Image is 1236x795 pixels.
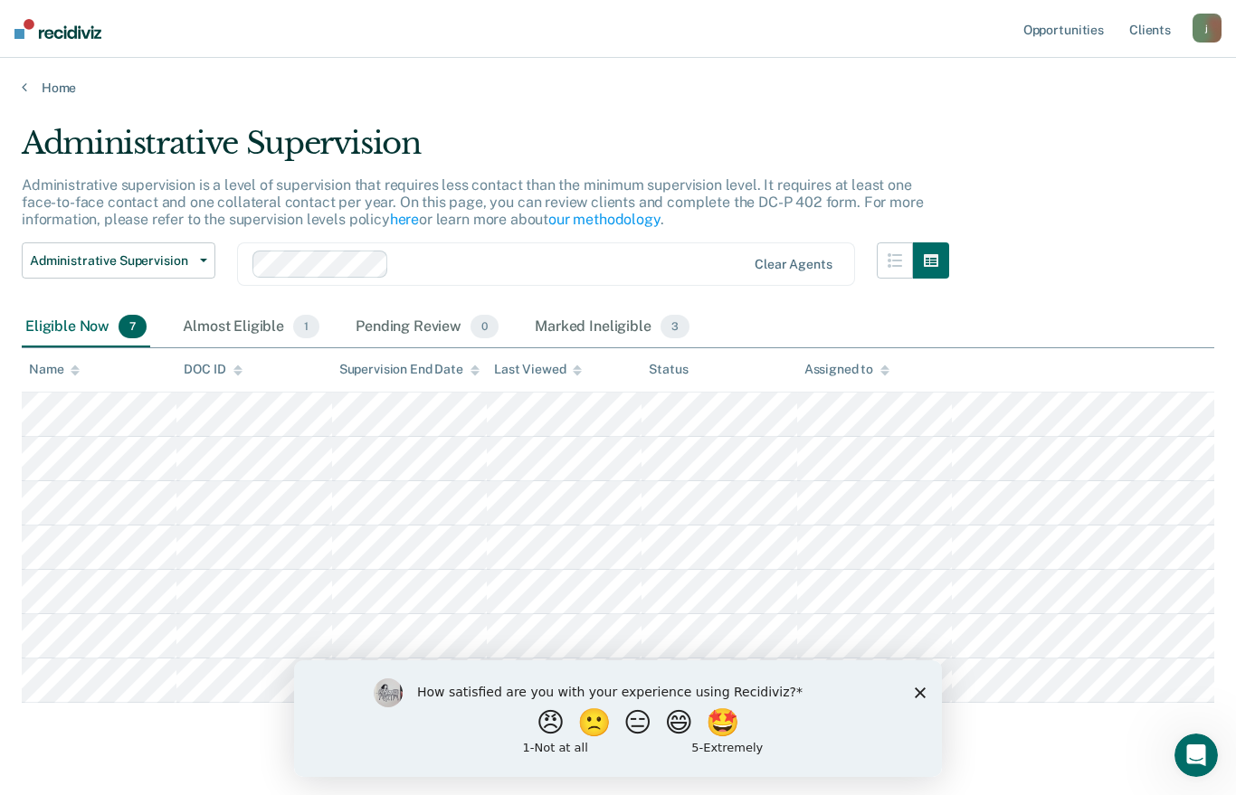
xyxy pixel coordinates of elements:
[294,660,942,777] iframe: Survey by Kim from Recidiviz
[22,242,215,279] button: Administrative Supervision
[30,253,193,269] span: Administrative Supervision
[29,362,80,377] div: Name
[548,211,661,228] a: our methodology
[755,257,832,272] div: Clear agents
[804,362,889,377] div: Assigned to
[22,176,923,228] p: Administrative supervision is a level of supervision that requires less contact than the minimum ...
[471,315,499,338] span: 0
[184,362,242,377] div: DOC ID
[494,362,582,377] div: Last Viewed
[179,308,323,347] div: Almost Eligible1
[390,211,419,228] a: here
[22,80,1214,96] a: Home
[352,308,502,347] div: Pending Review0
[14,19,101,39] img: Recidiviz
[339,362,480,377] div: Supervision End Date
[22,125,949,176] div: Administrative Supervision
[22,308,150,347] div: Eligible Now7
[649,362,688,377] div: Status
[1174,733,1218,777] iframe: Intercom live chat
[119,315,147,338] span: 7
[1193,14,1222,43] button: j
[531,308,693,347] div: Marked Ineligible3
[293,315,319,338] span: 1
[661,315,689,338] span: 3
